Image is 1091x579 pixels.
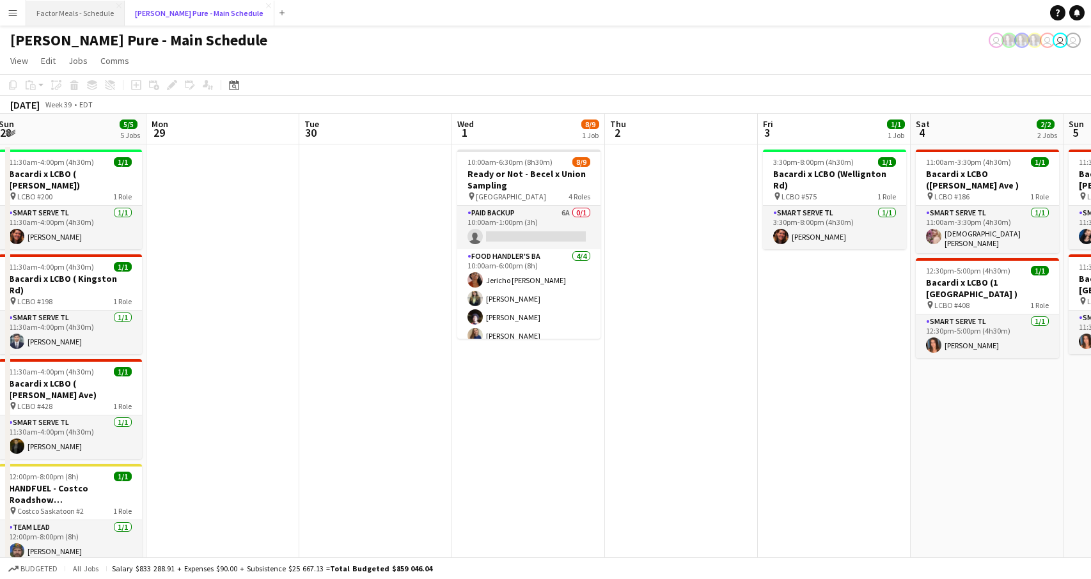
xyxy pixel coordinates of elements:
span: 1/1 [887,120,905,129]
span: Costco Saskatoon #2 [17,506,84,516]
h3: Bacardi x LCBO ([PERSON_NAME] Ave ) [916,168,1059,191]
div: 2 Jobs [1037,130,1057,140]
span: 8/9 [572,157,590,167]
div: 1 Job [888,130,904,140]
span: 5 [1067,125,1084,140]
app-card-role: Smart Serve TL1/13:30pm-8:00pm (4h30m)[PERSON_NAME] [763,206,906,249]
span: 11:30am-4:00pm (4h30m) [9,367,94,376]
span: Sat [916,118,930,130]
h3: Ready or Not - Becel x Union Sampling [457,168,600,191]
span: LCBO #200 [17,192,52,201]
h3: Bacardi x LCBO (1 [GEOGRAPHIC_DATA] ) [916,277,1059,300]
span: 2/2 [1037,120,1055,129]
span: 1 Role [1030,192,1049,201]
app-job-card: 10:00am-6:30pm (8h30m)8/9Ready or Not - Becel x Union Sampling [GEOGRAPHIC_DATA]4 RolesPaid Backu... [457,150,600,339]
app-user-avatar: Ashleigh Rains [1014,33,1030,48]
span: 1/1 [1031,266,1049,275]
span: 1/1 [114,472,132,481]
span: LCBO #186 [934,192,969,201]
span: Sun [1069,118,1084,130]
div: 1 Job [582,130,599,140]
span: Edit [41,55,56,66]
span: Wed [457,118,474,130]
span: Week 39 [42,100,74,109]
span: 10:00am-6:30pm (8h30m) [467,157,553,167]
span: Tue [304,118,319,130]
app-job-card: 12:30pm-5:00pm (4h30m)1/1Bacardi x LCBO (1 [GEOGRAPHIC_DATA] ) LCBO #4081 RoleSmart Serve TL1/112... [916,258,1059,358]
span: LCBO #428 [17,401,52,411]
span: 1 Role [877,192,896,201]
span: LCBO #408 [934,300,969,310]
span: LCBO #198 [17,297,52,306]
span: 1 Role [1030,300,1049,310]
span: 11:30am-4:00pm (4h30m) [9,157,94,167]
span: 8/9 [581,120,599,129]
button: Factor Meals - Schedule [26,1,125,26]
span: 1/1 [114,262,132,272]
a: View [5,52,33,69]
span: 4 Roles [569,192,590,201]
span: Fri [763,118,773,130]
span: 11:30am-4:00pm (4h30m) [9,262,94,272]
h1: [PERSON_NAME] Pure - Main Schedule [10,31,267,50]
button: Budgeted [6,562,59,576]
span: LCBO #575 [781,192,817,201]
span: 1 Role [113,297,132,306]
span: 1 Role [113,192,132,201]
app-job-card: 3:30pm-8:00pm (4h30m)1/1Bacardi x LCBO (Wellignton Rd) LCBO #5751 RoleSmart Serve TL1/13:30pm-8:0... [763,150,906,249]
span: [GEOGRAPHIC_DATA] [476,192,546,201]
app-user-avatar: Tifany Scifo [1040,33,1055,48]
h3: Bacardi x LCBO (Wellignton Rd) [763,168,906,191]
app-user-avatar: Ashleigh Rains [1027,33,1042,48]
span: 3 [761,125,773,140]
a: Comms [95,52,134,69]
app-card-role: Smart Serve TL1/111:00am-3:30pm (4h30m)[DEMOGRAPHIC_DATA][PERSON_NAME] [916,206,1059,253]
span: 4 [914,125,930,140]
app-user-avatar: Tifany Scifo [1053,33,1068,48]
app-user-avatar: Tifany Scifo [1065,33,1081,48]
div: 5 Jobs [120,130,140,140]
div: Salary $833 288.91 + Expenses $90.00 + Subsistence $25 667.13 = [112,564,432,573]
app-card-role: Paid Backup6A0/110:00am-1:00pm (3h) [457,206,600,249]
app-user-avatar: Leticia Fayzano [989,33,1004,48]
span: 1/1 [114,157,132,167]
app-card-role: Food Handler's BA4/410:00am-6:00pm (8h)Jericho [PERSON_NAME][PERSON_NAME][PERSON_NAME][PERSON_NAME] [457,249,600,348]
span: 1/1 [1031,157,1049,167]
span: 3:30pm-8:00pm (4h30m) [773,157,854,167]
span: 11:00am-3:30pm (4h30m) [926,157,1011,167]
span: 12:30pm-5:00pm (4h30m) [926,266,1010,275]
span: Mon [152,118,168,130]
span: 1/1 [878,157,896,167]
span: 1 Role [113,506,132,516]
div: [DATE] [10,98,40,111]
span: 5/5 [120,120,137,129]
span: Thu [610,118,626,130]
span: 12:00pm-8:00pm (8h) [9,472,79,481]
app-job-card: 11:00am-3:30pm (4h30m)1/1Bacardi x LCBO ([PERSON_NAME] Ave ) LCBO #1861 RoleSmart Serve TL1/111:0... [916,150,1059,253]
a: Edit [36,52,61,69]
button: [PERSON_NAME] Pure - Main Schedule [125,1,274,26]
span: View [10,55,28,66]
a: Jobs [63,52,93,69]
span: All jobs [70,564,101,573]
span: Budgeted [20,564,58,573]
span: 29 [150,125,168,140]
span: 1 [455,125,474,140]
span: 2 [608,125,626,140]
app-card-role: Smart Serve TL1/112:30pm-5:00pm (4h30m)[PERSON_NAME] [916,314,1059,358]
div: EDT [79,100,93,109]
span: 30 [302,125,319,140]
span: 1 Role [113,401,132,411]
span: Jobs [68,55,88,66]
span: Total Budgeted $859 046.04 [330,564,432,573]
app-user-avatar: Ashleigh Rains [1001,33,1017,48]
span: Comms [100,55,129,66]
span: 1/1 [114,367,132,376]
